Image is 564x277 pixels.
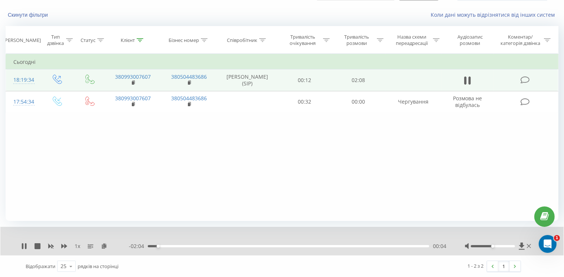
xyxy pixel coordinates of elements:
div: Аудіозапис розмови [448,34,492,46]
span: 1 x [75,242,80,250]
span: Розмова не відбулась [453,95,482,108]
td: [PERSON_NAME] (SIP) [217,69,278,91]
div: Співробітник [227,37,257,43]
div: Тривалість розмови [338,34,375,46]
a: 380993007607 [115,95,151,102]
div: Бізнес номер [169,37,199,43]
a: 380504483686 [171,95,207,102]
div: 17:54:34 [13,95,33,109]
a: 1 [498,261,509,271]
div: 18:19:34 [13,73,33,87]
div: 1 - 2 з 2 [467,262,483,270]
span: рядків на сторінці [78,263,118,270]
div: Клієнт [121,37,135,43]
div: Accessibility label [491,245,494,248]
div: Статус [81,37,95,43]
a: 380504483686 [171,73,207,80]
td: 02:08 [332,69,385,91]
div: Коментар/категорія дзвінка [499,34,542,46]
iframe: Intercom live chat [539,235,557,253]
div: 25 [61,263,66,270]
div: Accessibility label [157,245,160,248]
td: 00:00 [332,91,385,113]
span: 00:04 [433,242,446,250]
div: Тривалість очікування [284,34,321,46]
span: Відображати [26,263,55,270]
a: 380993007607 [115,73,151,80]
div: Назва схеми переадресації [392,34,431,46]
div: [PERSON_NAME] [3,37,41,43]
td: Сьогодні [6,55,558,69]
span: 1 [554,235,560,241]
td: 00:32 [278,91,332,113]
button: Скинути фільтри [6,12,52,18]
a: Коли дані можуть відрізнятися вiд інших систем [431,11,558,18]
span: - 02:04 [129,242,148,250]
td: Чергування [385,91,441,113]
div: Тип дзвінка [47,34,64,46]
td: 00:12 [278,69,332,91]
